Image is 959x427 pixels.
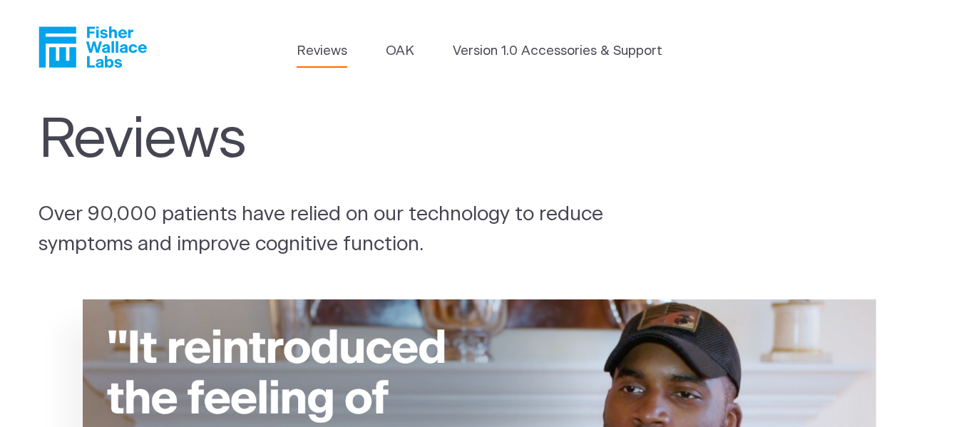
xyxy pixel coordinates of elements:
[39,108,632,173] h1: Reviews
[386,41,414,61] a: OAK
[39,26,147,68] a: Fisher Wallace
[39,200,662,260] p: Over 90,000 patients have relied on our technology to reduce symptoms and improve cognitive funct...
[297,41,347,61] a: Reviews
[453,41,662,61] a: Version 1.0 Accessories & Support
